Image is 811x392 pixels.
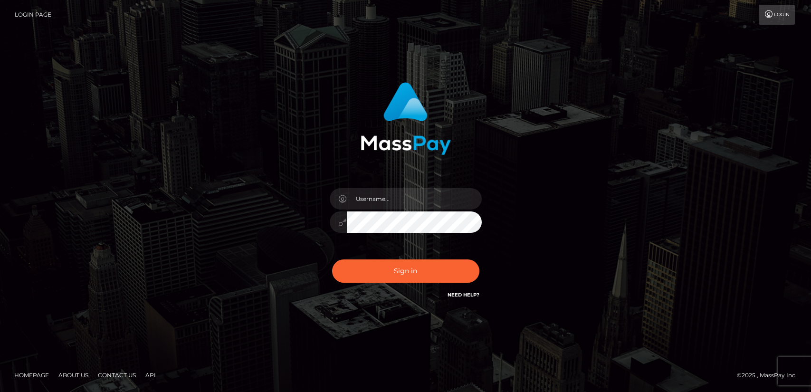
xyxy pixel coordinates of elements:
[737,370,804,381] div: © 2025 , MassPay Inc.
[142,368,160,382] a: API
[361,82,451,155] img: MassPay Login
[94,368,140,382] a: Contact Us
[347,188,482,210] input: Username...
[15,5,51,25] a: Login Page
[10,368,53,382] a: Homepage
[448,292,479,298] a: Need Help?
[332,259,479,283] button: Sign in
[55,368,92,382] a: About Us
[759,5,795,25] a: Login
